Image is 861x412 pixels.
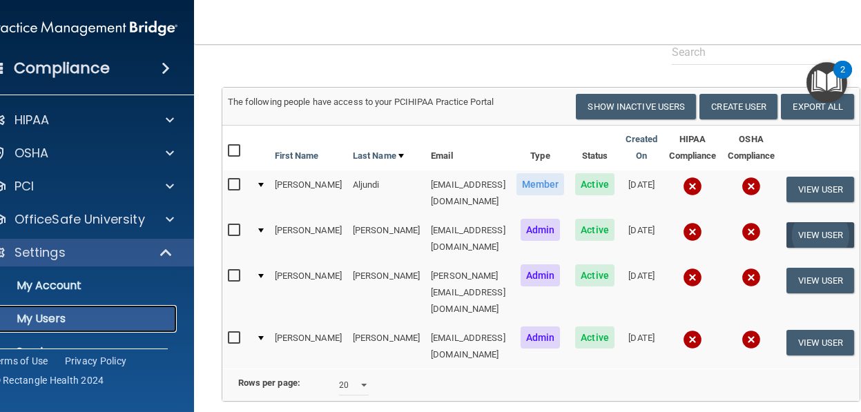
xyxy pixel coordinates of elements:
button: View User [786,222,855,248]
img: cross.ca9f0e7f.svg [683,222,702,242]
a: Privacy Policy [65,354,127,368]
th: Type [511,126,570,170]
td: [DATE] [620,170,664,216]
th: HIPAA Compliance [664,126,722,170]
p: OSHA [14,145,49,161]
span: Active [575,173,615,195]
p: Settings [14,244,66,261]
a: Last Name [353,148,404,164]
img: cross.ca9f0e7f.svg [742,177,761,196]
button: View User [786,268,855,293]
td: [PERSON_NAME][EMAIL_ADDRESS][DOMAIN_NAME] [425,262,511,324]
td: [PERSON_NAME] [347,262,425,324]
img: cross.ca9f0e7f.svg [683,268,702,287]
td: [DATE] [620,324,664,369]
td: [PERSON_NAME] [347,216,425,262]
img: cross.ca9f0e7f.svg [683,330,702,349]
td: [PERSON_NAME] [269,324,347,369]
th: Email [425,126,511,170]
span: Admin [521,326,561,349]
img: cross.ca9f0e7f.svg [683,177,702,196]
td: [PERSON_NAME] [269,216,347,262]
p: OfficeSafe University [14,211,145,228]
td: [EMAIL_ADDRESS][DOMAIN_NAME] [425,170,511,216]
td: [EMAIL_ADDRESS][DOMAIN_NAME] [425,324,511,369]
td: [DATE] [620,262,664,324]
span: The following people have access to your PCIHIPAA Practice Portal [228,97,494,107]
a: Created On [626,131,658,164]
td: [PERSON_NAME] [269,170,347,216]
button: Show Inactive Users [576,94,696,119]
p: HIPAA [14,112,50,128]
span: Active [575,264,615,286]
span: Active [575,219,615,241]
a: First Name [275,148,319,164]
button: Open Resource Center, 2 new notifications [806,62,847,103]
img: cross.ca9f0e7f.svg [742,222,761,242]
td: [PERSON_NAME] [347,324,425,369]
button: View User [786,177,855,202]
span: Admin [521,264,561,286]
td: [EMAIL_ADDRESS][DOMAIN_NAME] [425,216,511,262]
span: Active [575,326,615,349]
td: [PERSON_NAME] [269,262,347,324]
td: [DATE] [620,216,664,262]
input: Search [672,39,834,65]
img: cross.ca9f0e7f.svg [742,330,761,349]
th: OSHA Compliance [722,126,781,170]
button: View User [786,330,855,355]
p: PCI [14,178,34,195]
div: 2 [840,70,845,88]
a: Export All [781,94,854,119]
td: Aljundi [347,170,425,216]
button: Create User [699,94,777,119]
span: Admin [521,219,561,241]
th: Status [570,126,620,170]
span: Member [516,173,565,195]
b: Rows per page: [238,377,300,388]
h4: Compliance [14,59,110,78]
img: cross.ca9f0e7f.svg [742,268,761,287]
